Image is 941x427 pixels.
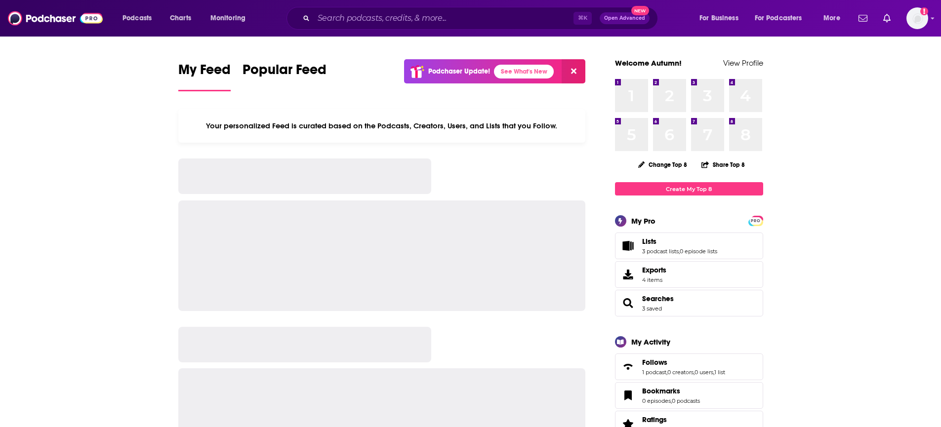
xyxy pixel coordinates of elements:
[714,369,725,376] a: 1 list
[314,10,573,26] input: Search podcasts, credits, & more...
[604,16,645,21] span: Open Advanced
[679,248,680,255] span: ,
[618,268,638,281] span: Exports
[243,61,327,84] span: Popular Feed
[906,7,928,29] button: Show profile menu
[755,11,802,25] span: For Podcasters
[750,217,762,224] a: PRO
[615,182,763,195] a: Create My Top 8
[642,358,667,367] span: Follows
[600,12,650,24] button: Open AdvancedNew
[618,360,638,374] a: Follows
[204,10,258,26] button: open menu
[642,266,666,274] span: Exports
[210,11,245,25] span: Monitoring
[632,158,694,171] button: Change Top 8
[642,397,671,404] a: 0 episodes
[494,65,554,78] a: See What's New
[123,11,152,25] span: Podcasts
[642,415,667,424] span: Ratings
[642,237,717,246] a: Lists
[694,369,695,376] span: ,
[642,276,666,283] span: 4 items
[642,369,666,376] a: 1 podcast
[615,290,763,316] span: Searches
[680,248,717,255] a: 0 episode lists
[618,239,638,253] a: Lists
[178,109,586,143] div: Your personalized Feed is curated based on the Podcasts, Creators, Users, and Lists that you Follow.
[618,296,638,310] a: Searches
[672,397,700,404] a: 0 podcasts
[615,382,763,409] span: Bookmarks
[906,7,928,29] span: Logged in as autumncomm
[428,67,490,76] p: Podchaser Update!
[178,61,231,84] span: My Feed
[855,10,871,27] a: Show notifications dropdown
[642,294,674,303] a: Searches
[615,233,763,259] span: Lists
[642,305,662,312] a: 3 saved
[667,369,694,376] a: 0 creators
[723,58,763,68] a: View Profile
[642,248,679,255] a: 3 podcast lists
[631,337,670,347] div: My Activity
[164,10,197,26] a: Charts
[695,369,713,376] a: 0 users
[631,216,655,226] div: My Pro
[178,61,231,91] a: My Feed
[701,155,745,174] button: Share Top 8
[713,369,714,376] span: ,
[642,415,700,424] a: Ratings
[615,353,763,380] span: Follows
[642,237,656,246] span: Lists
[666,369,667,376] span: ,
[615,261,763,288] a: Exports
[631,6,649,15] span: New
[879,10,895,27] a: Show notifications dropdown
[920,7,928,15] svg: Add a profile image
[618,388,638,402] a: Bookmarks
[906,7,928,29] img: User Profile
[615,58,682,68] a: Welcome Autumn!
[642,387,680,395] span: Bookmarks
[823,11,840,25] span: More
[296,7,667,30] div: Search podcasts, credits, & more...
[750,217,762,225] span: PRO
[116,10,164,26] button: open menu
[642,387,700,395] a: Bookmarks
[8,9,103,28] img: Podchaser - Follow, Share and Rate Podcasts
[817,10,853,26] button: open menu
[642,358,725,367] a: Follows
[693,10,751,26] button: open menu
[170,11,191,25] span: Charts
[699,11,738,25] span: For Business
[748,10,817,26] button: open menu
[573,12,592,25] span: ⌘ K
[243,61,327,91] a: Popular Feed
[671,397,672,404] span: ,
